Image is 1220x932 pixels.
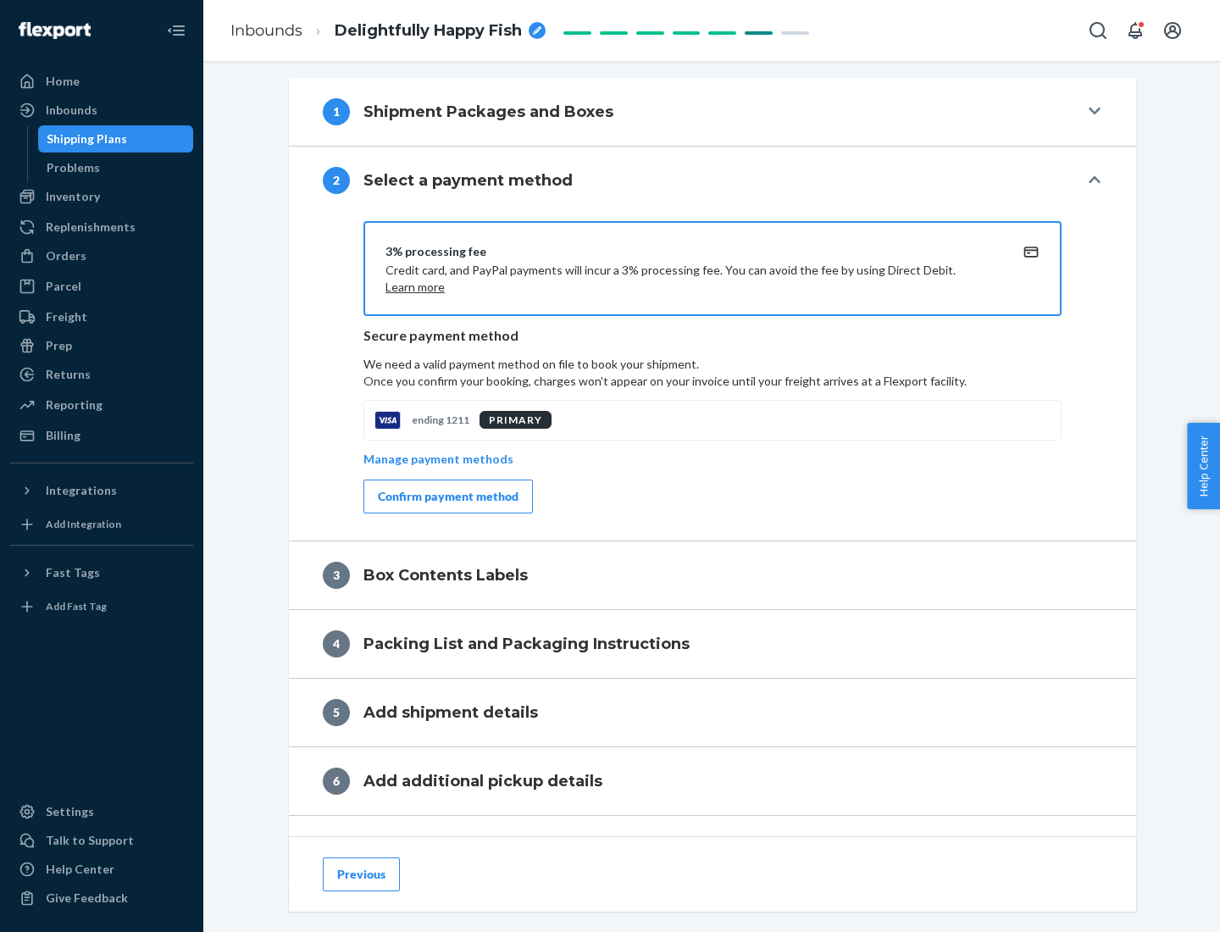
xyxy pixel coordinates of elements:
[46,861,114,878] div: Help Center
[335,20,522,42] span: Delightfully Happy Fish
[363,633,690,655] h4: Packing List and Packaging Instructions
[10,827,193,854] a: Talk to Support
[38,154,194,181] a: Problems
[10,856,193,883] a: Help Center
[230,21,302,40] a: Inbounds
[289,147,1136,214] button: 2Select a payment method
[1187,423,1220,509] button: Help Center
[412,413,469,427] p: ending 1211
[46,308,87,325] div: Freight
[378,488,518,505] div: Confirm payment method
[46,188,100,205] div: Inventory
[289,541,1136,609] button: 3Box Contents Labels
[1156,14,1189,47] button: Open account menu
[323,630,350,657] div: 4
[10,593,193,620] a: Add Fast Tag
[363,702,538,724] h4: Add shipment details
[480,411,552,429] div: PRIMARY
[323,857,400,891] button: Previous
[289,679,1136,746] button: 5Add shipment details
[10,303,193,330] a: Freight
[47,130,127,147] div: Shipping Plans
[363,326,1062,346] p: Secure payment method
[46,397,103,413] div: Reporting
[46,427,80,444] div: Billing
[10,885,193,912] button: Give Feedback
[10,183,193,210] a: Inventory
[10,68,193,95] a: Home
[323,167,350,194] div: 2
[289,747,1136,815] button: 6Add additional pickup details
[363,373,1062,390] p: Once you confirm your booking, charges won't appear on your invoice until your freight arrives at...
[19,22,91,39] img: Flexport logo
[363,169,573,191] h4: Select a payment method
[10,422,193,449] a: Billing
[10,97,193,124] a: Inbounds
[363,356,1062,390] p: We need a valid payment method on file to book your shipment.
[46,803,94,820] div: Settings
[363,451,513,468] p: Manage payment methods
[10,332,193,359] a: Prep
[289,816,1136,884] button: 7Shipping Quote
[323,562,350,589] div: 3
[10,242,193,269] a: Orders
[46,564,100,581] div: Fast Tags
[46,219,136,236] div: Replenishments
[46,278,81,295] div: Parcel
[10,477,193,504] button: Integrations
[363,480,533,513] button: Confirm payment method
[46,366,91,383] div: Returns
[10,273,193,300] a: Parcel
[289,610,1136,678] button: 4Packing List and Packaging Instructions
[159,14,193,47] button: Close Navigation
[46,482,117,499] div: Integrations
[46,517,121,531] div: Add Integration
[1118,14,1152,47] button: Open notifications
[47,159,100,176] div: Problems
[363,564,528,586] h4: Box Contents Labels
[10,214,193,241] a: Replenishments
[217,6,559,56] ol: breadcrumbs
[46,599,107,613] div: Add Fast Tag
[385,279,445,296] button: Learn more
[10,511,193,538] a: Add Integration
[46,247,86,264] div: Orders
[323,98,350,125] div: 1
[10,559,193,586] button: Fast Tags
[385,262,999,296] p: Credit card, and PayPal payments will incur a 3% processing fee. You can avoid the fee by using D...
[363,770,602,792] h4: Add additional pickup details
[10,798,193,825] a: Settings
[1081,14,1115,47] button: Open Search Box
[10,361,193,388] a: Returns
[323,768,350,795] div: 6
[46,73,80,90] div: Home
[46,832,134,849] div: Talk to Support
[10,391,193,419] a: Reporting
[289,78,1136,146] button: 1Shipment Packages and Boxes
[46,890,128,907] div: Give Feedback
[323,699,350,726] div: 5
[46,337,72,354] div: Prep
[38,125,194,153] a: Shipping Plans
[363,101,613,123] h4: Shipment Packages and Boxes
[46,102,97,119] div: Inbounds
[385,243,999,260] div: 3% processing fee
